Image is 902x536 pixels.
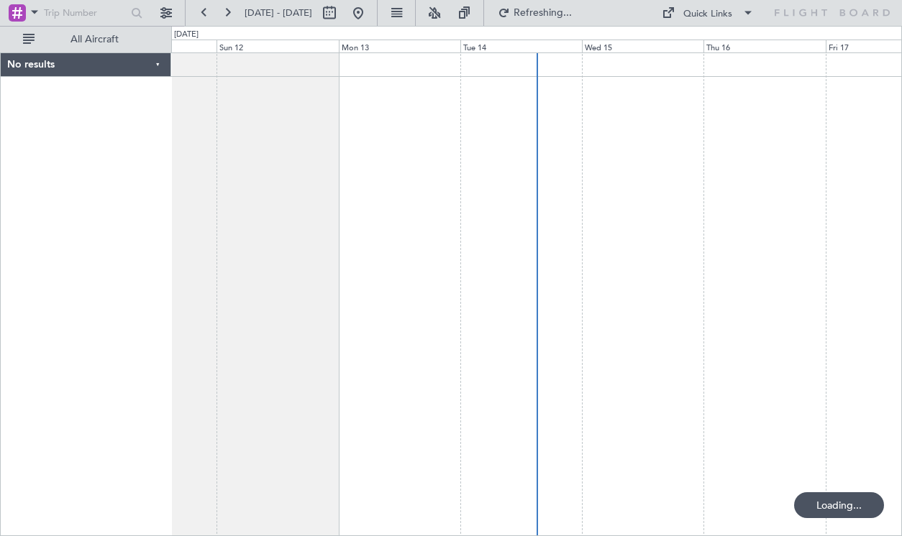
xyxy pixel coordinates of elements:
[460,40,582,52] div: Tue 14
[703,40,825,52] div: Thu 16
[37,34,152,45] span: All Aircraft
[683,7,732,22] div: Quick Links
[217,40,338,52] div: Sun 12
[44,2,127,24] input: Trip Number
[513,8,573,18] span: Refreshing...
[491,1,578,24] button: Refreshing...
[339,40,460,52] div: Mon 13
[655,1,761,24] button: Quick Links
[794,492,884,518] div: Loading...
[245,6,312,19] span: [DATE] - [DATE]
[174,29,199,41] div: [DATE]
[582,40,703,52] div: Wed 15
[16,28,156,51] button: All Aircraft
